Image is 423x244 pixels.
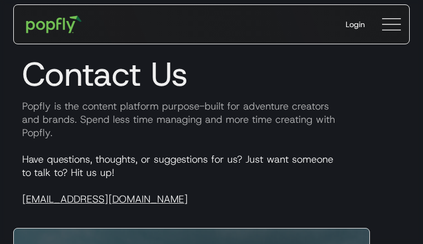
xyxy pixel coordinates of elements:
[18,8,90,41] a: home
[13,54,410,94] h1: Contact Us
[346,19,365,30] div: Login
[337,10,374,39] a: Login
[13,153,410,206] p: Have questions, thoughts, or suggestions for us? Just want someone to talk to? Hit us up!
[13,100,410,139] p: Popfly is the content platform purpose-built for adventure creators and brands. Spend less time m...
[22,193,188,206] a: [EMAIL_ADDRESS][DOMAIN_NAME]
